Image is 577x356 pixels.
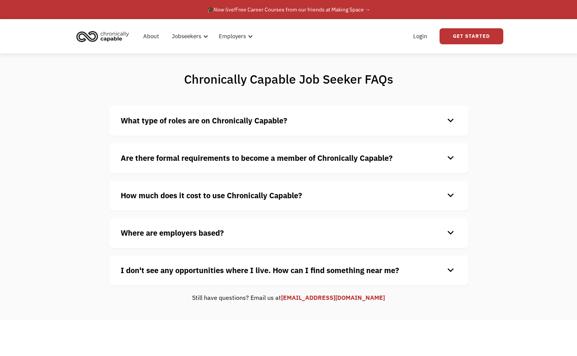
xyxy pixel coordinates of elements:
[121,153,393,163] strong: Are there formal requirements to become a member of Chronically Capable?
[444,227,457,239] div: keyboard_arrow_down
[444,152,457,164] div: keyboard_arrow_down
[121,115,287,126] strong: What type of roles are on Chronically Capable?
[121,265,399,275] strong: I don't see any opportunities where I live. How can I find something near me?
[219,32,246,41] div: Employers
[74,28,131,45] img: Chronically Capable logo
[214,24,255,49] div: Employers
[167,24,210,49] div: Jobseekers
[121,190,302,201] strong: How much does it cost to use Chronically Capable?
[213,6,235,13] em: Now live!
[281,294,385,301] a: [EMAIL_ADDRESS][DOMAIN_NAME]
[109,293,468,302] div: Still have questions? Email us at
[444,115,457,126] div: keyboard_arrow_down
[207,5,370,14] div: 🎓 Free Career Courses from our friends at Making Space →
[74,28,135,45] a: home
[444,190,457,201] div: keyboard_arrow_down
[154,71,423,87] h1: Chronically Capable Job Seeker FAQs
[409,24,432,49] a: Login
[172,32,201,41] div: Jobseekers
[121,228,224,238] strong: Where are employers based?
[444,265,457,276] div: keyboard_arrow_down
[139,24,163,49] a: About
[440,28,503,44] a: Get Started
